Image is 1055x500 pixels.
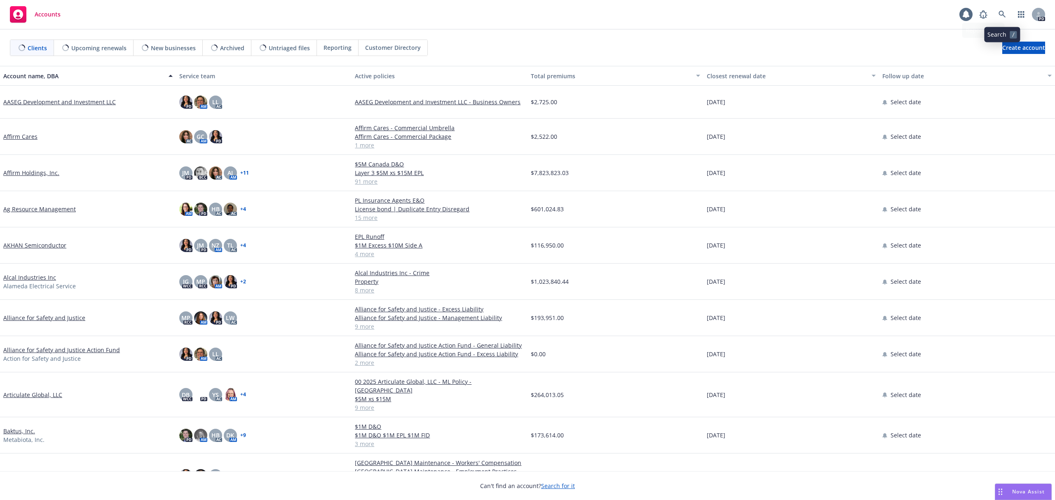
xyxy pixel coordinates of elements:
a: 2 more [355,358,524,367]
a: Affirm Cares - Commercial Umbrella [355,124,524,132]
button: Service team [176,66,352,86]
span: Reporting [324,43,352,52]
div: Drag to move [995,484,1006,500]
a: + 9 [240,433,246,438]
img: photo [179,348,192,361]
img: photo [179,429,192,442]
div: Account name, DBA [3,72,164,80]
span: Can't find an account? [480,481,575,490]
span: LW [226,313,234,322]
a: + 2 [240,279,246,284]
img: photo [179,469,192,482]
span: JM [197,241,204,250]
img: photo [194,388,207,401]
a: PL Insurance Agents E&O [355,196,524,205]
span: LL [212,98,219,106]
div: Follow up date [882,72,1043,80]
a: Report a Bug [975,6,992,23]
img: photo [179,130,192,143]
a: Search for it [541,482,575,490]
span: Nova Assist [1012,488,1045,495]
button: Active policies [352,66,527,86]
span: Select date [891,350,921,358]
span: Select date [891,98,921,106]
a: Alcal Industries Inc [3,273,56,282]
span: JM [182,168,189,177]
span: DK [226,431,234,439]
a: + 4 [240,392,246,397]
a: + 11 [240,171,249,175]
a: + 4 [240,207,246,212]
span: Select date [891,205,921,213]
span: HB [211,205,220,213]
div: Active policies [355,72,524,80]
a: EPL Runoff [355,232,524,241]
a: Search [994,6,1010,23]
span: $7,823,823.03 [531,168,569,177]
span: $116,950.00 [531,241,564,250]
span: HB [211,431,220,439]
img: photo [194,96,207,109]
span: MP [196,277,205,286]
span: LL [212,350,219,358]
span: [DATE] [707,205,725,213]
img: photo [179,96,192,109]
span: Metabiota, Inc. [3,435,45,444]
img: photo [194,311,207,325]
a: Alliance for Safety and Justice Action Fund - General Liability [355,341,524,350]
img: photo [194,469,207,482]
button: Closest renewal date [703,66,879,86]
span: [DATE] [707,350,725,358]
span: Archived [220,44,244,52]
span: TL [227,241,234,250]
span: YS [212,390,219,399]
img: photo [224,388,237,401]
span: $264,013.05 [531,390,564,399]
a: Alliance for Safety and Justice Action Fund [3,346,120,354]
span: [DATE] [707,431,725,439]
span: Upcoming renewals [71,44,127,52]
a: Alliance for Safety and Justice [3,313,85,322]
span: $2,725.00 [531,98,557,106]
img: photo [194,166,207,180]
span: Select date [891,241,921,250]
span: $193,951.00 [531,313,564,322]
span: [DATE] [707,98,725,106]
a: 8 more [355,286,524,294]
a: Layer 3 $5M xs $15M EPL [355,168,524,177]
span: Select date [891,277,921,286]
a: $1M Excess $10M Side A [355,241,524,250]
span: Select date [891,390,921,399]
a: Affirm Holdings, Inc. [3,168,59,177]
span: New businesses [151,44,196,52]
a: Affirm Cares [3,132,38,141]
span: Action for Safety and Justice [3,354,81,363]
a: 9 more [355,403,524,412]
span: Select date [891,132,921,141]
a: AASEG Development and Investment LLC - Business Owners [355,98,524,106]
span: [DATE] [707,313,725,322]
span: [DATE] [707,277,725,286]
a: Alliance for Safety and Justice - Excess Liability [355,305,524,313]
img: photo [179,239,192,252]
a: 4 more [355,250,524,258]
span: Clients [28,44,47,52]
img: photo [194,429,207,442]
a: AASEG Development and Investment LLC [3,98,116,106]
a: Create account [1002,42,1045,54]
span: Create account [1002,40,1045,56]
a: 15 more [355,213,524,222]
img: photo [194,203,207,216]
span: $2,522.00 [531,132,557,141]
a: AKHAN Semiconductor [3,241,66,250]
a: + 4 [240,243,246,248]
span: Accounts [35,11,61,18]
img: photo [224,203,237,216]
a: $1M D&O [355,422,524,431]
img: photo [179,203,192,216]
div: Total premiums [531,72,691,80]
a: $5M Canada D&O [355,160,524,168]
a: 3 more [355,439,524,448]
a: Alliance for Safety and Justice - Management Liability [355,313,524,322]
